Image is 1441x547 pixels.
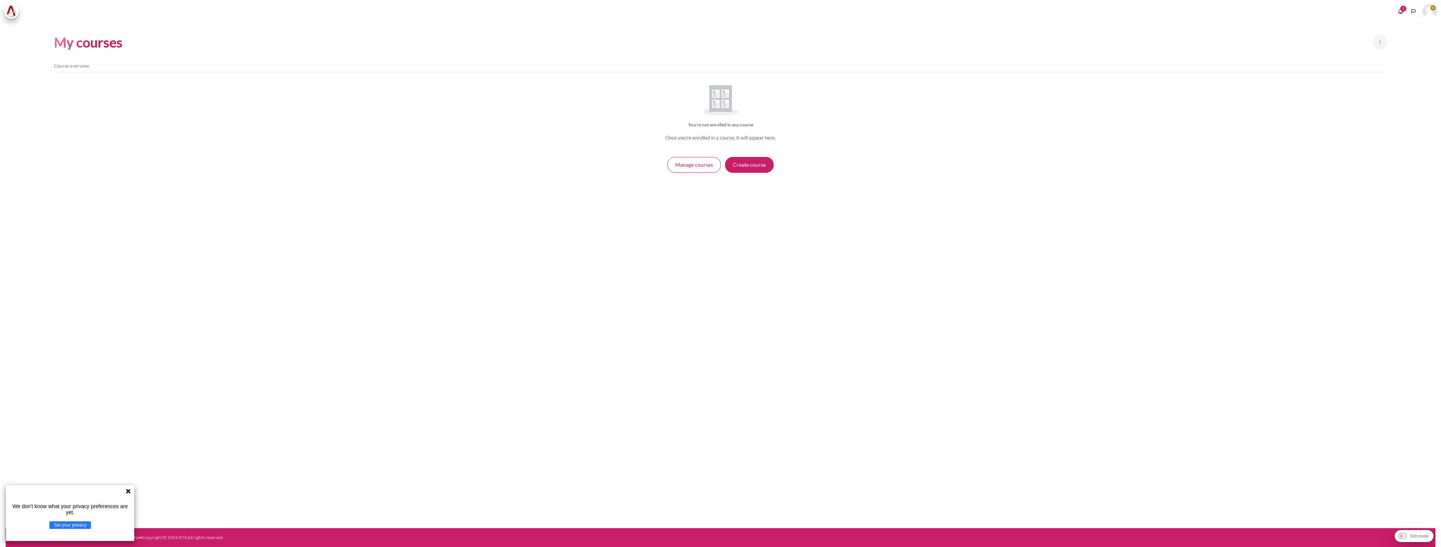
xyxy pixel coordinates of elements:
a: Architeck Architeck [4,4,23,19]
h5: Course overview [54,63,1387,69]
section: Content [6,22,1435,184]
button: Languages [1408,6,1419,17]
div: 2 [1400,6,1406,12]
img: You're not enrolled in any course [703,85,739,115]
button: Create course [725,157,774,173]
a: Copyright © 2024 BTS All rights reserved [142,535,223,540]
p: Once you're enrolled in a course, it will appear here. [54,134,1387,142]
p: We don't know what your privacy preferences are yet. [9,503,131,515]
button: Manage courses [667,157,721,173]
h5: You're not enrolled in any course [54,121,1387,128]
div: Show notification window with 2 new notifications [1395,6,1406,17]
h1: My courses [54,34,123,51]
div: • • • • • [18,534,823,541]
img: Architeck [6,6,17,17]
button: Set your privacy [49,521,91,529]
a: User menu [1422,4,1437,19]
